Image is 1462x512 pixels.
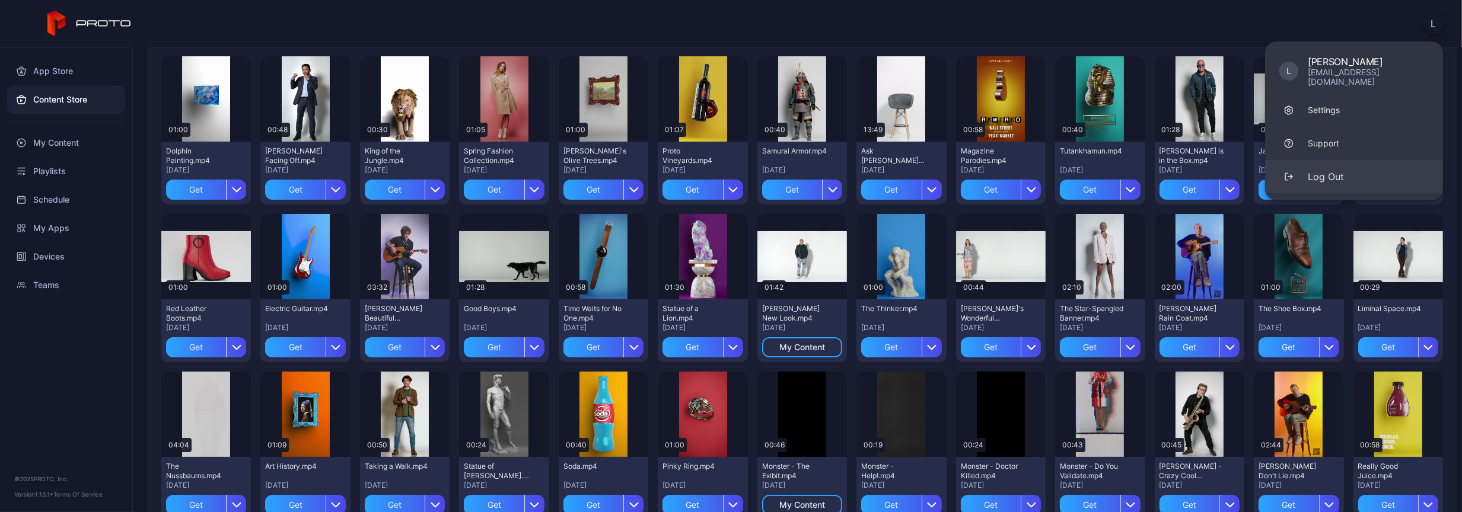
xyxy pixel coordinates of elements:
div: L [1279,62,1298,81]
div: The Shoe Box.mp4 [1259,304,1324,313]
div: Billy Morrison's Beautiful Disaster.mp4 [365,304,430,323]
div: Ryan Pollie's Don't Lie.mp4 [1259,462,1324,481]
div: Monster - Doctor Killed.mp4 [961,462,1026,481]
div: Get [1060,337,1120,357]
button: Get [1060,337,1140,357]
div: Get [464,180,524,200]
div: Log Out [1308,169,1344,184]
button: Get [563,337,644,357]
div: Liminal Space.mp4 [1358,304,1423,313]
div: Monster - The Exibit.mp4 [762,462,827,481]
div: Magazine Parodies.mp4 [961,146,1026,165]
div: Get [1160,337,1219,357]
div: Ryan Pollie's Rain Coat.mp4 [1160,304,1225,323]
div: [DATE] [166,481,246,490]
button: Get [762,180,842,200]
div: Meghan's Wonderful Wardrobe.mp4 [961,304,1026,323]
div: [DATE] [563,165,644,175]
div: Get [1259,337,1318,357]
button: Get [365,180,445,200]
button: Get [662,180,743,200]
div: Taking a Walk.mp4 [365,462,430,471]
div: Get [861,180,921,200]
button: Get [265,337,345,357]
button: Get [1160,337,1240,357]
div: Get [961,180,1021,200]
a: App Store [7,57,125,85]
div: Howie Mandel's New Look.mp4 [762,304,827,323]
div: Support [1308,137,1339,149]
div: [DATE] [1259,165,1339,175]
div: [DATE] [1160,481,1240,490]
div: © 2025 PROTO, Inc. [14,474,118,484]
span: Version 1.13.1 • [14,491,53,498]
button: Get [166,180,246,200]
div: [EMAIL_ADDRESS][DOMAIN_NAME] [1308,68,1429,87]
div: Dolphin Painting.mp4 [166,146,231,165]
div: The Star-Spangled Banner.mp4 [1060,304,1125,323]
button: Get [1160,180,1240,200]
div: Statue of David.mp4 [464,462,529,481]
button: Get [563,180,644,200]
div: [DATE] [365,323,445,332]
div: [DATE] [861,165,941,175]
div: Art History.mp4 [265,462,330,471]
div: Get [563,180,623,200]
a: My Apps [7,214,125,242]
div: Van Gogh's Olive Trees.mp4 [563,146,629,165]
div: Get [1160,180,1219,200]
div: Get [662,337,722,357]
div: Get [166,337,226,357]
div: [DATE] [762,323,842,332]
div: Get [464,337,524,357]
div: [DATE] [464,323,544,332]
div: Red Leather Boots.mp4 [166,304,231,323]
div: [PERSON_NAME] [1308,56,1429,68]
div: [DATE] [762,481,842,490]
div: [DATE] [265,323,345,332]
button: Get [1259,180,1339,200]
div: [DATE] [662,165,743,175]
div: Get [861,337,921,357]
button: Get [265,180,345,200]
div: My Content [779,343,825,352]
div: [DATE] [961,323,1041,332]
a: Playlists [7,157,125,185]
div: [DATE] [662,323,743,332]
div: The Thinker.mp4 [861,304,926,313]
button: Get [961,180,1041,200]
div: Get [265,337,325,357]
div: Get [166,180,226,200]
button: Get [166,337,246,357]
div: [DATE] [662,481,743,490]
div: Get [365,337,425,357]
div: Monster - Do You Validate.mp4 [1060,462,1125,481]
div: My Content [779,500,825,510]
div: My Content [7,129,125,157]
div: Tutankhamun.mp4 [1060,146,1125,156]
div: Get [1060,180,1120,200]
div: [DATE] [1060,481,1140,490]
button: Get [1060,180,1140,200]
div: [DATE] [1160,165,1240,175]
div: Samurai Armor.mp4 [762,146,827,156]
div: Get [265,180,325,200]
div: [DATE] [464,165,544,175]
div: Electric Guitar.mp4 [265,304,330,313]
div: Manny Pacquiao Facing Off.mp4 [265,146,330,165]
a: Devices [7,242,125,271]
div: Proto Vineyards.mp4 [662,146,728,165]
button: Get [1259,337,1339,357]
button: Get [1358,337,1438,357]
a: Teams [7,271,125,299]
div: Statue of a Lion.mp4 [662,304,728,323]
a: Settings [1265,94,1443,127]
a: Content Store [7,85,125,114]
div: [DATE] [265,481,345,490]
div: Time Waits for No One.mp4 [563,304,629,323]
div: Get [365,180,425,200]
button: Get [961,337,1041,357]
div: Howie Mandel is in the Box.mp4 [1160,146,1225,165]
